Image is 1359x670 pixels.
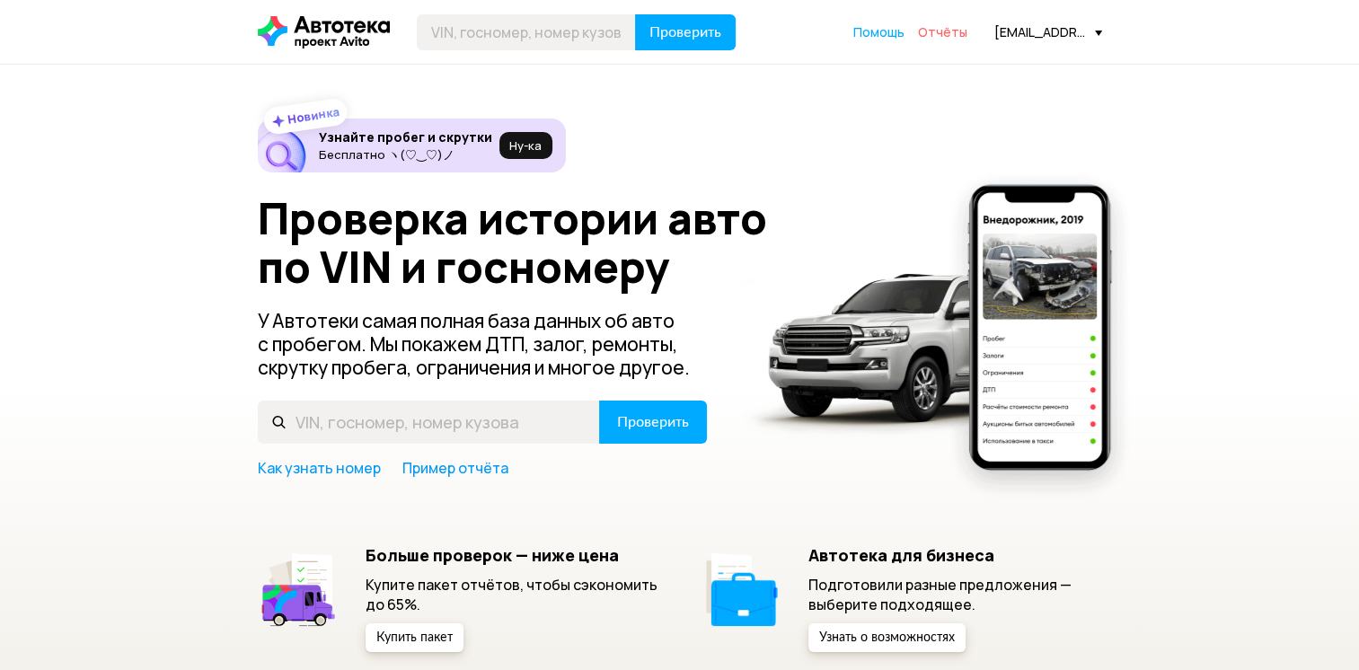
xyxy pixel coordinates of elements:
[258,401,600,444] input: VIN, госномер, номер кузова
[918,23,967,41] a: Отчёты
[417,14,636,50] input: VIN, госномер, номер кузова
[319,129,492,145] h6: Узнайте пробег и скрутки
[649,25,721,40] span: Проверить
[819,631,955,644] span: Узнать о возможностях
[599,401,707,444] button: Проверить
[853,23,905,40] span: Помощь
[366,545,659,565] h5: Больше проверок — ниже цена
[994,23,1102,40] div: [EMAIL_ADDRESS][DOMAIN_NAME]
[258,458,381,478] a: Как узнать номер
[376,631,453,644] span: Купить пакет
[366,575,659,614] p: Купите пакет отчётов, чтобы сэкономить до 65%.
[286,103,340,127] strong: Новинка
[853,23,905,41] a: Помощь
[402,458,508,478] a: Пример отчёта
[258,309,709,379] p: У Автотеки самая полная база данных об авто с пробегом. Мы покажем ДТП, залог, ремонты, скрутку п...
[918,23,967,40] span: Отчёты
[808,575,1102,614] p: Подготовили разные предложения — выберите подходящее.
[258,194,794,291] h1: Проверка истории авто по VIN и госномеру
[808,623,966,652] button: Узнать о возможностях
[617,415,689,429] span: Проверить
[319,147,492,162] p: Бесплатно ヽ(♡‿♡)ノ
[635,14,736,50] button: Проверить
[808,545,1102,565] h5: Автотека для бизнеса
[509,138,542,153] span: Ну‑ка
[366,623,463,652] button: Купить пакет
